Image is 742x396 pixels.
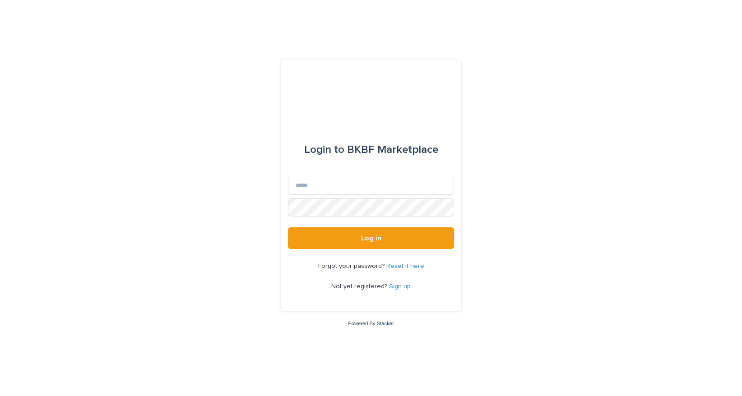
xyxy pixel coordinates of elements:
[304,137,438,162] div: BKBF Marketplace
[331,283,389,290] span: Not yet registered?
[389,283,411,290] a: Sign up
[325,81,416,108] img: l65f3yHPToSKODuEVUav
[348,321,394,326] a: Powered By Stacker
[361,235,381,242] span: Log in
[304,144,344,155] span: Login to
[386,263,424,269] a: Reset it here
[288,227,454,249] button: Log in
[318,263,386,269] span: Forgot your password?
